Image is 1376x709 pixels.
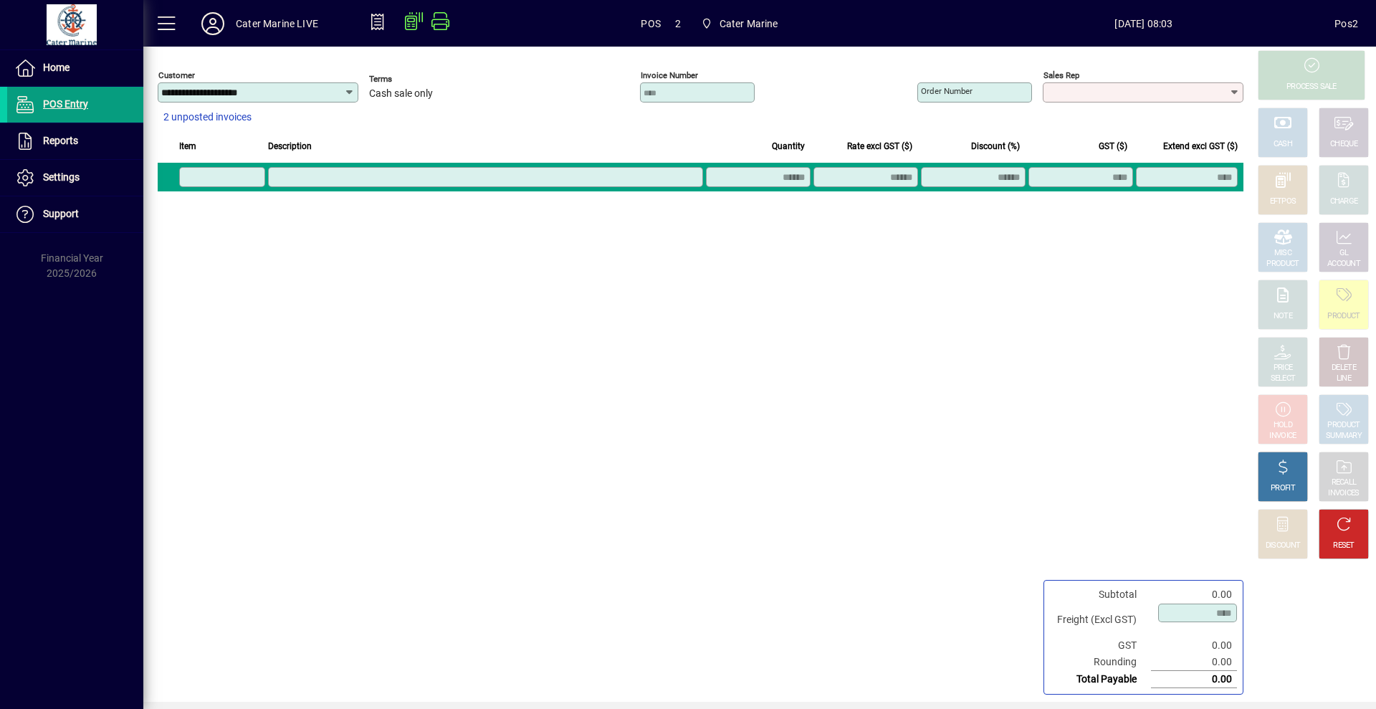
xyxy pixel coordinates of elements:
span: GST ($) [1099,138,1127,154]
div: PRODUCT [1327,420,1360,431]
div: ACCOUNT [1327,259,1360,270]
div: PROCESS SALE [1286,82,1337,92]
div: MISC [1274,248,1291,259]
td: GST [1050,637,1151,654]
mat-label: Sales rep [1043,70,1079,80]
div: PRODUCT [1327,311,1360,322]
div: RECALL [1332,477,1357,488]
span: Home [43,62,70,73]
span: 2 [675,12,681,35]
div: CASH [1274,139,1292,150]
td: Rounding [1050,654,1151,671]
span: 2 unposted invoices [163,110,252,125]
span: Item [179,138,196,154]
div: DELETE [1332,363,1356,373]
div: PRICE [1274,363,1293,373]
div: GL [1339,248,1349,259]
span: Extend excl GST ($) [1163,138,1238,154]
span: Terms [369,75,455,84]
a: Settings [7,160,143,196]
span: Cater Marine [720,12,778,35]
td: 0.00 [1151,654,1237,671]
div: LINE [1337,373,1351,384]
div: INVOICE [1269,431,1296,442]
td: Total Payable [1050,671,1151,688]
button: Profile [190,11,236,37]
span: Discount (%) [971,138,1020,154]
div: Pos2 [1334,12,1358,35]
td: 0.00 [1151,586,1237,603]
span: [DATE] 08:03 [953,12,1335,35]
div: CHEQUE [1330,139,1357,150]
a: Reports [7,123,143,159]
td: Subtotal [1050,586,1151,603]
td: 0.00 [1151,637,1237,654]
div: INVOICES [1328,488,1359,499]
div: CHARGE [1330,196,1358,207]
button: 2 unposted invoices [158,105,257,130]
div: SUMMARY [1326,431,1362,442]
span: POS Entry [43,98,88,110]
span: Rate excl GST ($) [847,138,912,154]
mat-label: Customer [158,70,195,80]
span: Quantity [772,138,805,154]
div: RESET [1333,541,1354,551]
mat-label: Invoice number [641,70,698,80]
div: HOLD [1274,420,1292,431]
div: PRODUCT [1266,259,1299,270]
span: Settings [43,171,80,183]
mat-label: Order number [921,86,973,96]
div: NOTE [1274,311,1292,322]
span: Support [43,208,79,219]
td: 0.00 [1151,671,1237,688]
span: Cater Marine [695,11,784,37]
span: Reports [43,135,78,146]
span: POS [641,12,661,35]
a: Home [7,50,143,86]
span: Cash sale only [369,88,433,100]
div: PROFIT [1271,483,1295,494]
a: Support [7,196,143,232]
div: SELECT [1271,373,1296,384]
td: Freight (Excl GST) [1050,603,1151,637]
div: EFTPOS [1270,196,1296,207]
span: Description [268,138,312,154]
div: DISCOUNT [1266,541,1300,551]
div: Cater Marine LIVE [236,12,318,35]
